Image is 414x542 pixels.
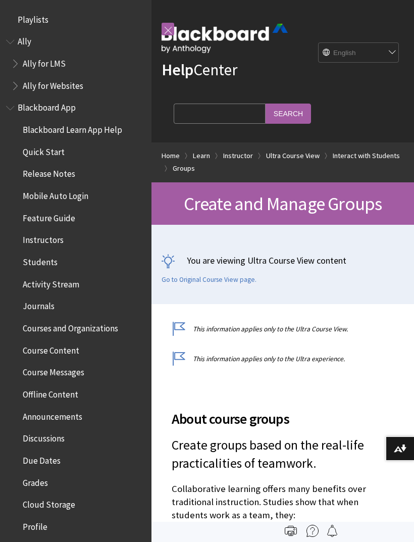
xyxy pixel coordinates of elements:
span: Announcements [23,408,82,422]
span: Grades [23,474,48,488]
span: Activity Stream [23,276,79,289]
img: Follow this page [326,525,338,537]
p: This information applies only to the Ultra experience. [172,354,394,364]
span: Cloud Storage [23,496,75,510]
a: Home [162,150,180,162]
select: Site Language Selector [319,43,399,63]
span: Due Dates [23,452,61,466]
a: Instructor [223,150,253,162]
span: Course Messages [23,364,84,378]
span: Quick Start [23,143,65,157]
span: Offline Content [23,386,78,400]
nav: Book outline for Anthology Ally Help [6,33,145,94]
span: Playlists [18,11,48,25]
span: Journals [23,298,55,312]
span: Create and Manage Groups [184,192,382,215]
span: Discussions [23,430,65,444]
span: Course Content [23,342,79,356]
span: Blackboard Learn App Help [23,121,122,135]
span: Blackboard App [18,100,76,113]
img: Blackboard by Anthology [162,24,288,53]
p: Collaborative learning offers many benefits over traditional instruction. Studies show that when ... [172,482,394,522]
a: Go to Original Course View page. [162,275,256,284]
span: Ally for Websites [23,77,83,91]
span: Release Notes [23,166,75,179]
a: HelpCenter [162,60,237,80]
img: Print [285,525,297,537]
span: Courses and Organizations [23,320,118,333]
a: Learn [193,150,210,162]
a: Interact with Students [333,150,400,162]
span: Feature Guide [23,210,75,223]
a: Ultra Course View [266,150,320,162]
img: More help [306,525,319,537]
span: Students [23,254,58,267]
span: Instructors [23,232,64,245]
span: Profile [23,518,47,532]
a: Groups [173,162,195,175]
span: Ally for LMS [23,55,66,69]
p: This information applies only to the Ultra Course View. [172,324,394,334]
input: Search [266,104,311,123]
span: Mobile Auto Login [23,187,88,201]
span: Ally [18,33,31,47]
p: You are viewing Ultra Course View content [162,254,404,267]
p: Create groups based on the real-life practicalities of teamwork. [172,436,394,473]
nav: Book outline for Playlists [6,11,145,28]
strong: Help [162,60,193,80]
span: About course groups [172,408,394,429]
